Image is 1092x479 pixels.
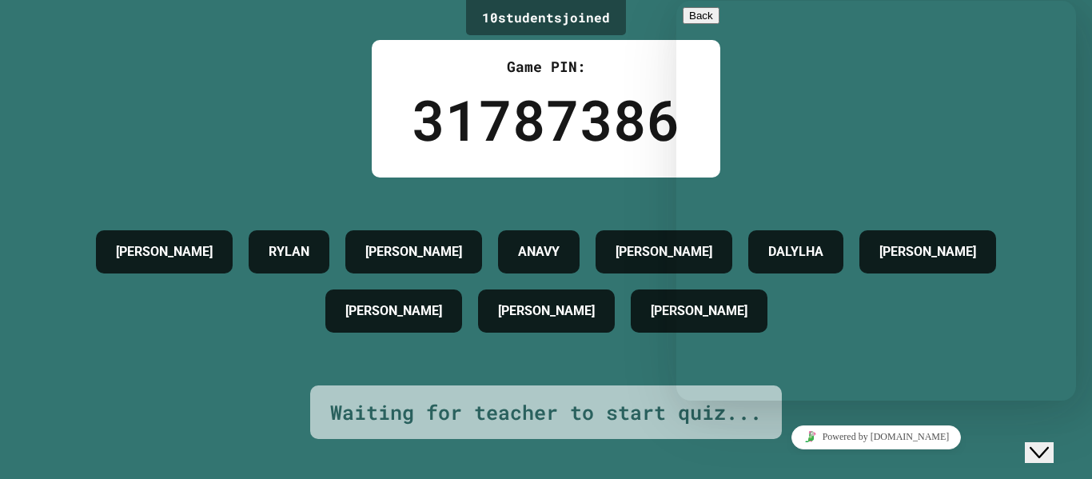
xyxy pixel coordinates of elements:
[616,242,712,261] h4: [PERSON_NAME]
[676,419,1076,455] iframe: chat widget
[412,78,680,162] div: 31787386
[345,301,442,321] h4: [PERSON_NAME]
[365,242,462,261] h4: [PERSON_NAME]
[116,242,213,261] h4: [PERSON_NAME]
[330,397,762,428] div: Waiting for teacher to start quiz...
[1025,415,1076,463] iframe: To enrich screen reader interactions, please activate Accessibility in Grammarly extension settings
[498,301,595,321] h4: [PERSON_NAME]
[651,301,747,321] h4: [PERSON_NAME]
[269,242,309,261] h4: RYLAN
[412,56,680,78] div: Game PIN:
[518,242,560,261] h4: ANAVY
[676,1,1076,401] iframe: chat widget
